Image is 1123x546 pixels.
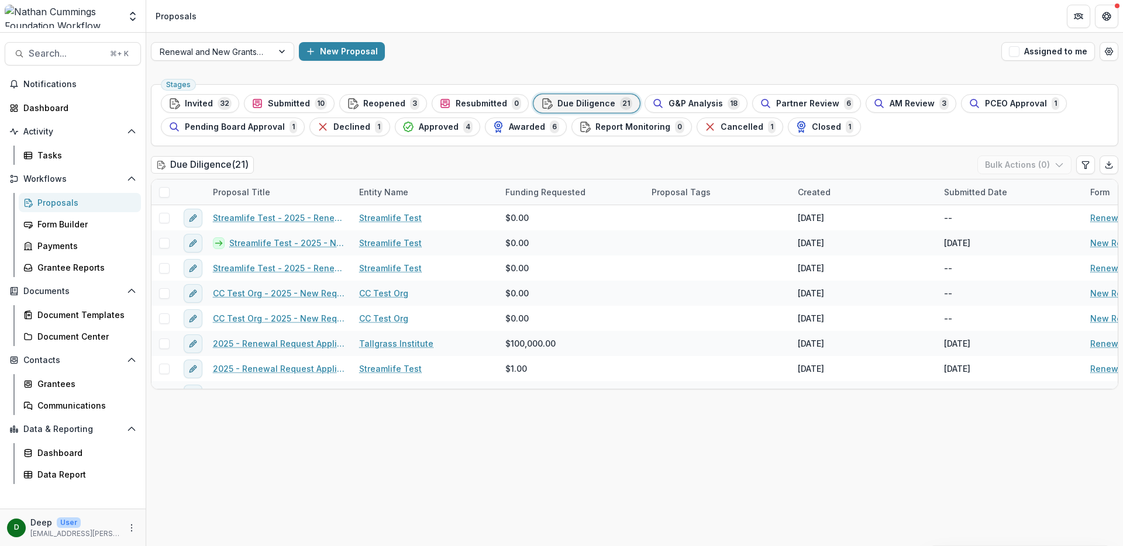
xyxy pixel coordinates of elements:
button: Open entity switcher [125,5,141,28]
span: 1 [290,120,297,133]
a: Streamlife Test [359,388,422,400]
button: edit [184,284,202,303]
div: Form Builder [37,218,132,230]
a: CC Test Org [359,287,408,299]
button: Get Help [1095,5,1118,28]
a: Document Templates [19,305,141,324]
button: Declined1 [309,118,390,136]
button: edit [184,309,202,328]
a: Proposals [19,193,141,212]
div: [DATE] [798,362,824,375]
span: Awarded [509,122,545,132]
button: Approved4 [395,118,480,136]
button: Edit table settings [1076,155,1095,174]
div: Entity Name [352,186,415,198]
button: edit [184,259,202,278]
a: Form Builder [19,215,141,234]
button: Open Data & Reporting [5,420,141,438]
a: 2025 - Renewal Request Application [213,337,345,350]
div: Proposal Tags [645,179,791,205]
span: $1.00 [505,362,527,375]
div: Created [791,186,838,198]
a: Dashboard [5,98,141,118]
span: PCEO Approval [985,99,1047,109]
span: Resubmitted [456,99,507,109]
button: edit [184,334,202,353]
a: CC Test Org - 2025 - New Request Application [213,287,345,299]
span: Submitted [268,99,310,109]
nav: breadcrumb [151,8,201,25]
div: Created [791,179,937,205]
a: Streamlife Test [359,237,422,249]
div: Dashboard [37,447,132,459]
button: New Proposal [299,42,385,61]
button: Partner Review6 [752,94,861,113]
span: $0.00 [505,262,529,274]
a: CC Test Org [359,312,408,324]
p: User [57,517,81,528]
span: Partner Review [776,99,839,109]
a: Streamlife Test [359,362,422,375]
div: -- [944,312,952,324]
button: Open Contacts [5,351,141,369]
button: Resubmitted0 [432,94,529,113]
img: Nathan Cummings Foundation Workflow Sandbox logo [5,5,120,28]
div: Data Report [37,468,132,481]
div: -- [944,287,952,299]
button: Assigned to me [1001,42,1095,61]
span: Cancelled [721,122,763,132]
div: Proposal Tags [645,186,718,198]
button: Bulk Actions (0) [977,155,1072,174]
div: [DATE] [944,362,970,375]
span: Data & Reporting [23,424,122,434]
button: Due Diligence21 [533,94,640,113]
button: edit [184,209,202,227]
span: Invited [185,99,213,109]
button: More [125,521,139,535]
span: Notifications [23,80,136,89]
div: Grantee Reports [37,261,132,274]
button: edit [184,234,202,253]
span: 1 [846,120,853,133]
span: Workflows [23,174,122,184]
div: Communications [37,399,132,412]
button: Invited32 [161,94,239,113]
div: [DATE] [944,237,970,249]
span: 32 [218,97,232,110]
div: -- [944,388,952,400]
span: Reopened [363,99,405,109]
div: [DATE] [798,287,824,299]
div: Funding Requested [498,179,645,205]
button: AM Review3 [866,94,956,113]
span: AM Review [890,99,935,109]
span: 1 [1052,97,1059,110]
span: $0.00 [505,237,529,249]
div: Deep [14,524,19,531]
div: Document Center [37,330,132,343]
button: edit [184,385,202,403]
button: edit [184,360,202,378]
div: Document Templates [37,309,132,321]
div: Submitted Date [937,186,1014,198]
a: Tallgrass Institute [359,337,433,350]
a: 2025 - Renewal Request Application [213,362,345,375]
button: G&P Analysis18 [645,94,747,113]
span: $0.00 [505,212,529,224]
button: Export table data [1100,155,1118,174]
button: Open Activity [5,122,141,141]
div: [DATE] [798,337,824,350]
div: Payments [37,240,132,252]
span: 6 [550,120,559,133]
div: -- [944,262,952,274]
button: Report Monitoring0 [571,118,692,136]
button: Partners [1067,5,1090,28]
span: 1 [768,120,776,133]
span: $0.00 [505,312,529,324]
span: $0.00 [505,388,529,400]
button: Open Workflows [5,170,141,188]
p: Deep [30,516,52,528]
div: [DATE] [798,262,824,274]
div: ⌘ + K [108,47,131,60]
